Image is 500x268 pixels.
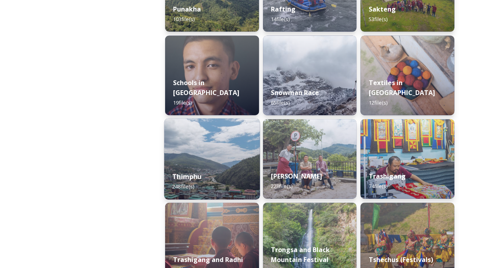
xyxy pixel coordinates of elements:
strong: Textiles in [GEOGRAPHIC_DATA] [368,78,435,97]
span: 53 file(s) [368,16,387,23]
span: 103 file(s) [173,16,195,23]
strong: Tshechus (Festivals) [368,255,433,264]
img: Thimphu%2520190723%2520by%2520Amp%2520Sripimanwat-43.jpg [164,118,260,200]
strong: Punakha [173,5,201,14]
img: Snowman%2520Race41.jpg [263,36,357,115]
span: 14 file(s) [271,16,290,23]
strong: Trongsa and Black Mountain Festival [271,245,330,264]
strong: Sakteng [368,5,395,14]
span: 248 file(s) [172,183,194,190]
img: _SCH9806.jpg [360,36,454,115]
span: 74 file(s) [368,183,387,190]
strong: Rafting [271,5,296,14]
strong: Thimphu [172,172,201,181]
span: 228 file(s) [271,183,292,190]
strong: Schools in [GEOGRAPHIC_DATA] [173,78,239,97]
strong: [PERSON_NAME] [271,172,322,181]
img: Trashigang%2520and%2520Rangjung%2520060723%2520by%2520Amp%2520Sripimanwat-66.jpg [360,119,454,199]
img: Trashi%2520Yangtse%2520090723%2520by%2520Amp%2520Sripimanwat-187.jpg [263,119,357,199]
strong: Trashigang and Radhi [173,255,243,264]
span: 19 file(s) [173,99,192,106]
img: _SCH2151_FINAL_RGB.jpg [165,36,259,115]
strong: Trashigang [368,172,405,181]
strong: Snowman Race [271,88,319,97]
span: 65 file(s) [271,99,290,106]
span: 12 file(s) [368,99,387,106]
